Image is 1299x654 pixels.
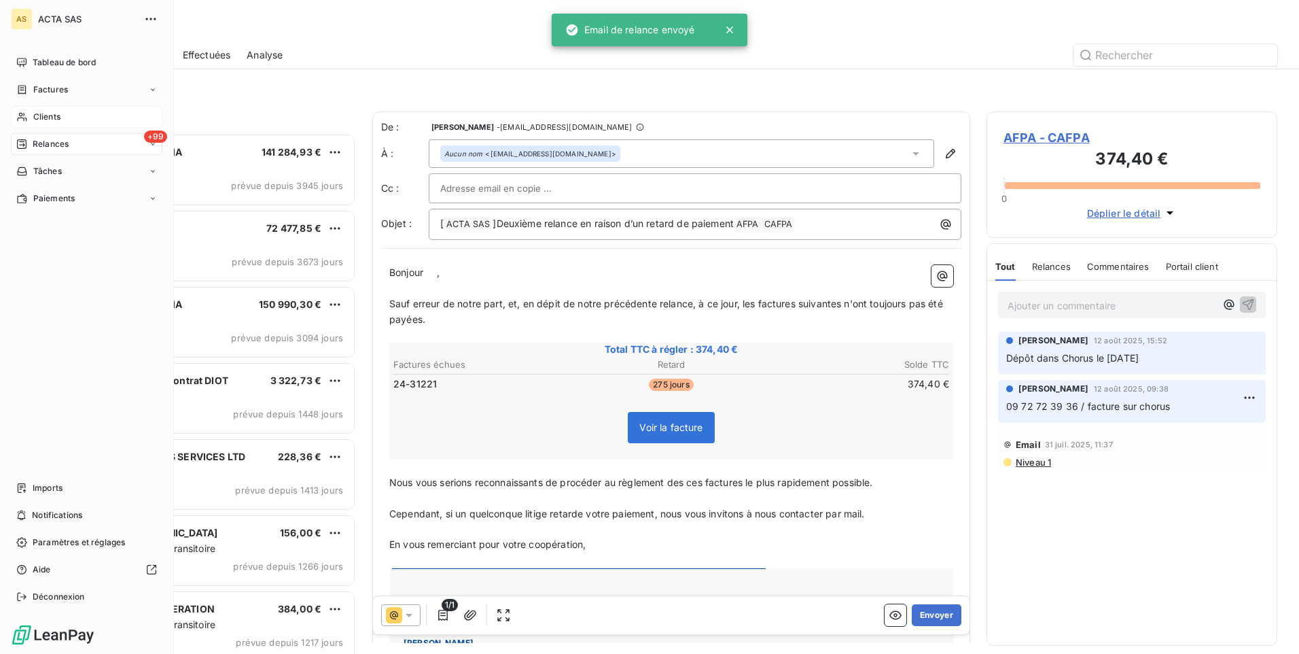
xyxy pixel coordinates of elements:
[1094,337,1167,345] span: 12 août 2025, 15:52
[442,599,458,611] span: 1/1
[11,79,162,101] a: Factures
[278,603,321,615] span: 384,00 €
[33,165,62,177] span: Tâches
[232,256,343,267] span: prévue depuis 3673 jours
[1094,385,1169,393] span: 12 août 2025, 09:38
[262,146,321,158] span: 141 284,93 €
[11,532,162,553] a: Paramètres et réglages
[1083,205,1181,221] button: Déplier le détail
[33,591,85,603] span: Déconnexion
[391,343,951,356] span: Total TTC à régler : 374,40 €
[1001,193,1007,204] span: 0
[440,178,586,199] input: Adresse email en copie ...
[259,298,321,310] span: 150 990,30 €
[11,133,162,155] a: +99Relances
[1006,352,1139,364] span: Dépôt dans Chorus le [DATE]
[266,222,321,234] span: 72 477,85 €
[33,84,68,96] span: Factures
[11,8,33,30] div: AS
[11,160,162,182] a: Tâches
[1073,44,1277,66] input: Rechercher
[1253,608,1285,640] iframe: Intercom live chat
[393,358,577,372] th: Factures échues
[183,48,231,62] span: Effectuées
[995,261,1016,272] span: Tout
[11,477,162,499] a: Imports
[1016,439,1041,450] span: Email
[1018,383,1088,395] span: [PERSON_NAME]
[233,561,343,572] span: prévue depuis 1266 jours
[33,111,60,123] span: Clients
[389,477,872,488] span: Nous vous serions reconnaissants de procéder au règlement des ces factures le plus rapidement pos...
[11,52,162,73] a: Tableau de bord
[381,120,429,134] span: De :
[33,138,69,150] span: Relances
[33,56,96,69] span: Tableau de bord
[381,147,429,160] label: À :
[1014,457,1051,468] span: Niveau 1
[11,188,162,209] a: Paiements
[1166,261,1218,272] span: Portail client
[437,266,440,278] span: ,
[649,379,693,391] span: 275 jours
[1045,441,1113,449] span: 31 juil. 2025, 11:37
[1006,400,1170,412] span: 09 72 72 39 36 / facture sur chorus
[38,14,136,24] span: ACTA SAS
[280,527,321,538] span: 156,00 €
[389,538,586,550] span: En vous remerciant pour votre coopération,
[65,133,356,654] div: grid
[33,482,63,494] span: Imports
[912,604,961,626] button: Envoyer
[431,123,494,131] span: [PERSON_NAME]
[1087,206,1161,220] span: Déplier le détail
[1003,128,1260,147] span: AFPA - CAFPA
[270,375,322,386] span: 3 322,73 €
[32,509,82,521] span: Notifications
[765,358,950,372] th: Solde TTC
[639,421,702,433] span: Voir la facture
[1003,147,1260,174] h3: 374,40 €
[444,217,492,233] span: ACTA SAS
[440,218,444,229] span: [
[11,624,95,646] img: Logo LeanPay
[579,358,764,372] th: Retard
[381,182,429,195] label: Cc :
[765,377,950,392] td: 374,40 €
[1032,261,1071,272] span: Relances
[33,536,125,549] span: Paramètres et réglages
[235,485,343,496] span: prévue depuis 1413 jours
[565,18,694,42] div: Email de relance envoyé
[444,149,616,158] div: <[EMAIL_ADDRESS][DOMAIN_NAME]>
[233,409,343,419] span: prévue depuis 1448 jours
[389,298,946,325] span: Sauf erreur de notre part, et, en dépit de notre précédente relance, à ce jour, les factures suiv...
[1087,261,1150,272] span: Commentaires
[33,192,75,205] span: Paiements
[236,637,343,648] span: prévue depuis 1217 jours
[231,180,343,191] span: prévue depuis 3945 jours
[144,131,167,143] span: +99
[393,377,437,391] span: 24-31221
[493,218,734,229] span: ]Deuxième relance en raison d’un retard de paiement
[497,123,632,131] span: - [EMAIL_ADDRESS][DOMAIN_NAME]
[734,217,761,233] span: AFPA
[762,217,795,233] span: CAFPA
[389,508,865,519] span: Cependant, si un quelconque litige retarde votre paiement, nous vous invitons à nous contacter pa...
[389,266,423,278] span: Bonjour
[231,332,343,343] span: prévue depuis 3094 jours
[278,451,321,462] span: 228,36 €
[247,48,283,62] span: Analyse
[11,559,162,581] a: Aide
[11,106,162,128] a: Clients
[1018,334,1088,347] span: [PERSON_NAME]
[33,564,51,576] span: Aide
[444,149,482,158] em: Aucun nom
[381,218,412,229] span: Objet :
